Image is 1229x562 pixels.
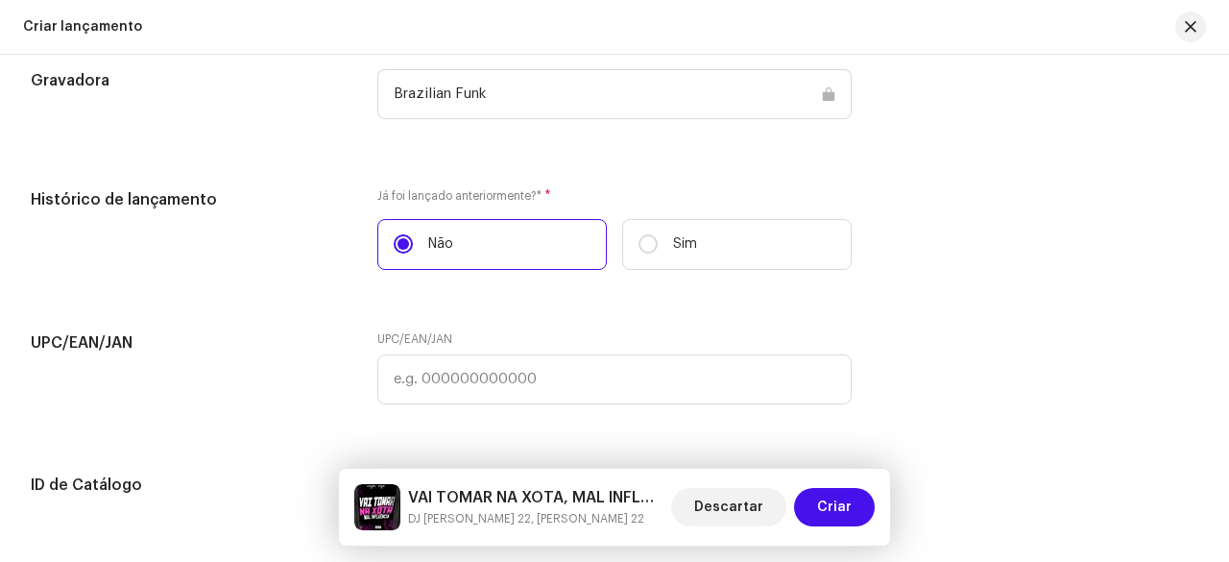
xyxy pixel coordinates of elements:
button: Descartar [671,488,786,526]
input: e.g. 000000000000 [377,354,852,404]
button: Criar [794,488,875,526]
h5: Histórico de lançamento [31,188,347,211]
p: Não [428,234,453,255]
label: Já foi lançado anteriormente?* [377,188,852,204]
label: UPC/EAN/JAN [377,331,452,347]
h5: Gravadora [31,69,347,92]
span: Descartar [694,488,763,526]
img: 3bbfe2fe-ec3f-4b75-b9c7-bcc671eeb38e [354,484,400,530]
h5: UPC/EAN/JAN [31,331,347,354]
h5: ID de Catálogo [31,474,347,497]
small: VAI TOMAR NA XOTA, MAL INFLUÊNCIA [408,509,663,528]
h5: VAI TOMAR NA XOTA, MAL INFLUÊNCIA [408,486,663,509]
p: Sim [673,234,697,255]
span: Criar [817,488,852,526]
